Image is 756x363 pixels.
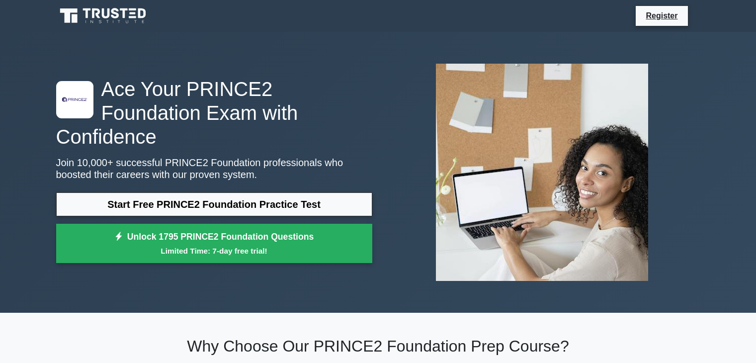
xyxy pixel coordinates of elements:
small: Limited Time: 7-day free trial! [69,245,360,257]
a: Start Free PRINCE2 Foundation Practice Test [56,192,372,216]
a: Unlock 1795 PRINCE2 Foundation QuestionsLimited Time: 7-day free trial! [56,224,372,264]
p: Join 10,000+ successful PRINCE2 Foundation professionals who boosted their careers with our prove... [56,157,372,181]
h2: Why Choose Our PRINCE2 Foundation Prep Course? [56,337,700,356]
h1: Ace Your PRINCE2 Foundation Exam with Confidence [56,77,372,149]
a: Register [640,9,683,22]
